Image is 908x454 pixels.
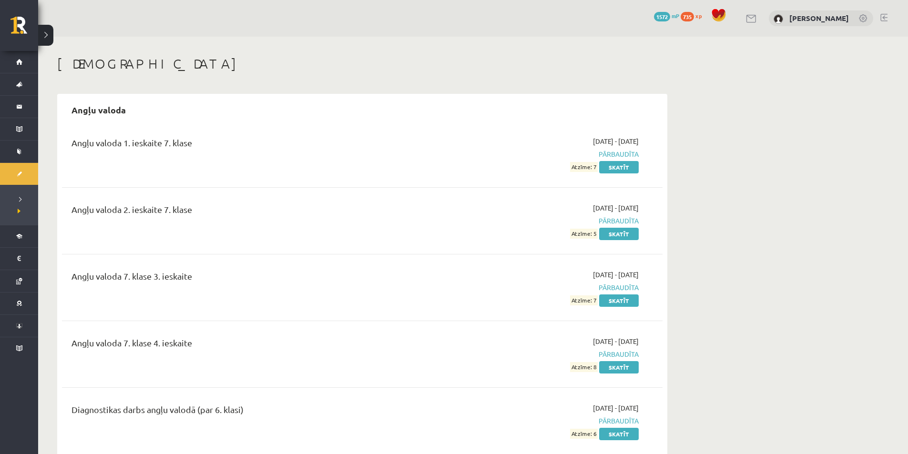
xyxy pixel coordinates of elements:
span: mP [672,12,679,20]
span: 1572 [654,12,670,21]
a: [PERSON_NAME] [789,13,849,23]
h1: [DEMOGRAPHIC_DATA] [57,56,667,72]
span: 735 [681,12,694,21]
img: Eduards Mārcis Ulmanis [774,14,783,24]
span: [DATE] - [DATE] [593,403,639,413]
span: [DATE] - [DATE] [593,270,639,280]
div: Angļu valoda 7. klase 3. ieskaite [71,270,445,287]
div: Angļu valoda 1. ieskaite 7. klase [71,136,445,154]
span: Atzīme: 7 [570,295,598,305]
span: [DATE] - [DATE] [593,136,639,146]
span: [DATE] - [DATE] [593,336,639,346]
span: Pārbaudīta [459,416,639,426]
a: Skatīt [599,428,639,440]
span: [DATE] - [DATE] [593,203,639,213]
span: Pārbaudīta [459,282,639,293]
span: Pārbaudīta [459,149,639,159]
a: 735 xp [681,12,706,20]
span: Atzīme: 6 [570,429,598,439]
a: Skatīt [599,361,639,373]
span: Pārbaudīta [459,216,639,226]
a: Skatīt [599,294,639,307]
a: 1572 mP [654,12,679,20]
span: Atzīme: 5 [570,229,598,239]
span: Atzīme: 8 [570,362,598,372]
a: Rīgas 1. Tālmācības vidusskola [10,17,38,40]
span: xp [695,12,702,20]
div: Angļu valoda 7. klase 4. ieskaite [71,336,445,354]
div: Diagnostikas darbs angļu valodā (par 6. klasi) [71,403,445,421]
span: Atzīme: 7 [570,162,598,172]
div: Angļu valoda 2. ieskaite 7. klase [71,203,445,221]
span: Pārbaudīta [459,349,639,359]
h2: Angļu valoda [62,99,135,121]
a: Skatīt [599,228,639,240]
a: Skatīt [599,161,639,173]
